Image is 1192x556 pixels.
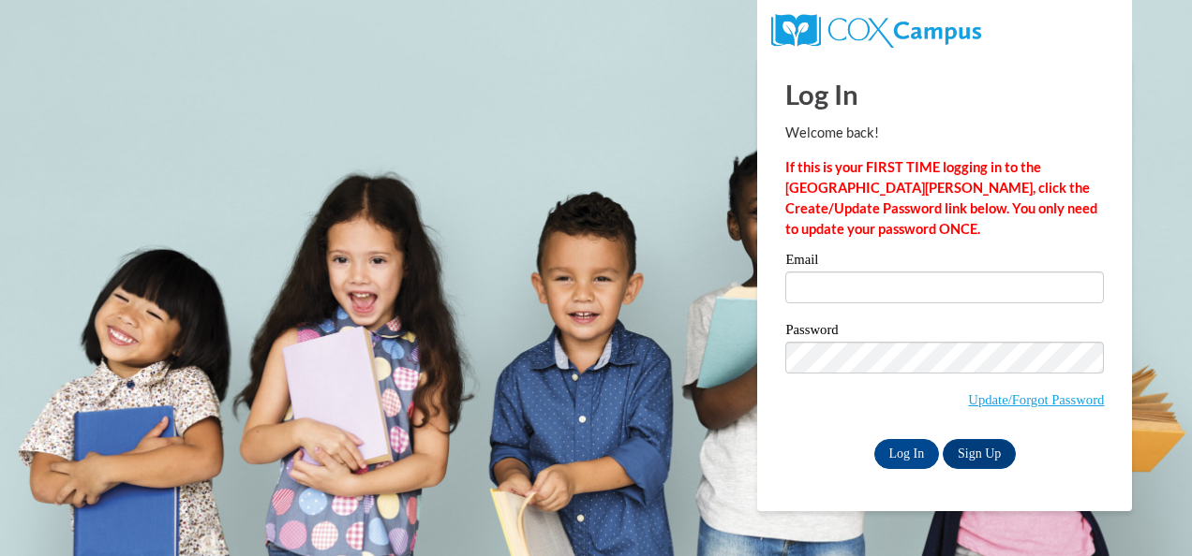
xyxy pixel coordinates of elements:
[771,22,980,37] a: COX Campus
[785,159,1097,237] strong: If this is your FIRST TIME logging in to the [GEOGRAPHIC_DATA][PERSON_NAME], click the Create/Upd...
[785,253,1104,271] label: Email
[943,439,1016,469] a: Sign Up
[785,75,1104,113] h1: Log In
[968,392,1104,407] a: Update/Forgot Password
[785,323,1104,342] label: Password
[771,14,980,48] img: COX Campus
[785,123,1104,143] p: Welcome back!
[874,439,940,469] input: Log In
